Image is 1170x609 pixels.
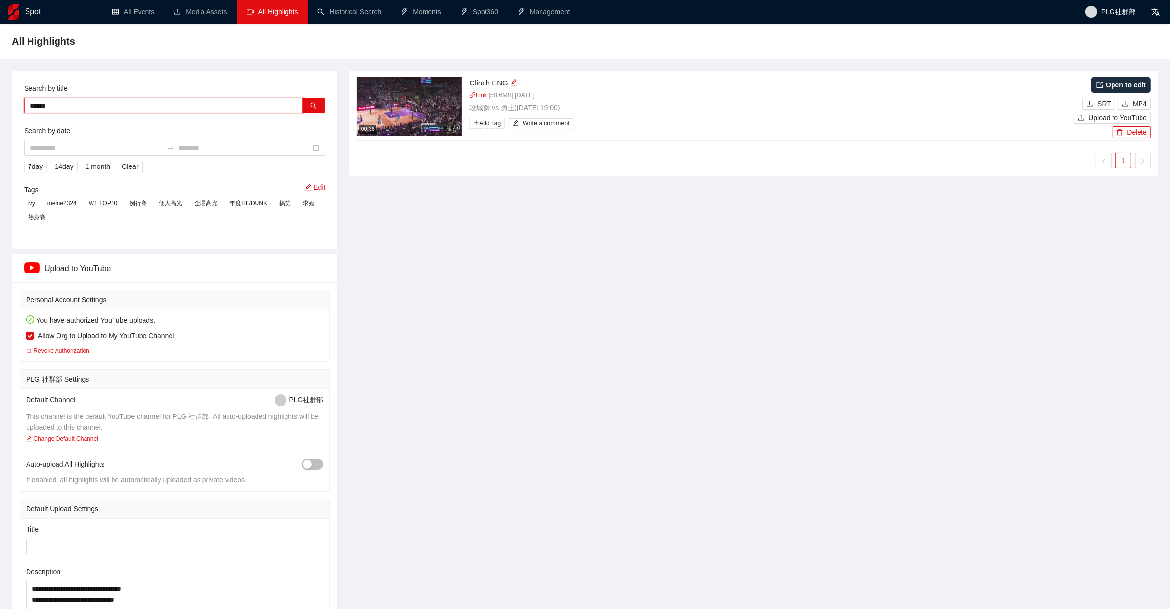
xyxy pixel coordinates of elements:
button: downloadSRT [1082,98,1115,110]
span: Upload to YouTube [1088,112,1147,123]
button: left [1096,153,1112,168]
span: download [1086,100,1093,108]
a: thunderboltManagement [518,8,570,16]
span: link [469,92,476,98]
span: edit [305,184,312,191]
span: search [310,102,317,110]
span: All Highlights [12,33,75,49]
span: export [1096,82,1103,88]
span: 全場高光 [190,198,222,209]
span: SRT [1097,98,1111,109]
span: 年度HL/DUNK [226,198,271,209]
div: Default Upload Settings [26,499,323,518]
span: check-circle [26,315,34,324]
div: Upload to YouTube [24,254,325,282]
a: Edit [305,183,325,191]
a: linkLink [469,92,487,99]
button: 1 month [82,161,114,172]
span: swap-right [167,144,174,152]
span: download [1122,100,1129,108]
button: right [1135,153,1151,168]
span: ivy [24,198,39,209]
span: All Highlights [258,8,298,16]
button: 7day [24,161,47,172]
label: Description [26,566,60,577]
div: You have authorized YouTube uploads. [26,315,323,356]
span: rollback [26,348,32,354]
a: tableAll Events [112,8,154,16]
button: 14day [51,161,77,172]
div: Personal Account Settings [26,290,323,309]
span: edit [513,120,519,127]
span: Ｗ1 TOP10 [85,198,122,209]
span: video-camera [247,8,254,15]
span: 例行賽 [125,198,151,209]
span: If enabled, all highlights will be automatically uploaded as private videos. [26,476,247,484]
span: delete [1116,129,1123,137]
label: Search by date [24,125,70,136]
li: Next Page [1135,153,1151,168]
span: Allow Org to Upload to My YouTube Channel [34,331,178,341]
span: 求婚 [299,198,318,209]
div: 00:36 [359,125,376,133]
p: | 58.6 MB | [DATE] [469,91,1074,101]
span: upload [1078,114,1084,122]
span: edit [26,436,32,442]
p: 攻城獅 vs 勇士 ( [DATE] 19:00 ) [469,102,1074,113]
button: uploadUpload to YouTube [1074,112,1151,124]
span: 14 [55,161,62,172]
a: thunderboltMoments [401,8,441,16]
button: deleteDelete [1113,126,1151,138]
label: Title [26,524,39,535]
li: Previous Page [1096,153,1112,168]
span: 個人高光 [155,198,186,209]
div: Clinch ENG [469,77,1074,89]
div: Edit [510,77,517,89]
a: Open to edit [1091,77,1151,93]
a: searchHistorical Search [317,8,381,16]
img: logo [8,4,19,20]
button: search [302,98,325,113]
button: editWrite a comment [509,118,573,129]
a: Change Default Channel [26,435,98,442]
img: d6080fd0-adb1-41f7-9b2e-03e966af8700.jpg [357,77,461,136]
span: 搞笑 [275,198,295,209]
span: to [167,144,174,152]
span: edit [510,79,517,86]
li: 1 [1115,153,1131,168]
a: Revoke Authorization [26,346,89,356]
a: thunderboltSpot360 [461,8,498,16]
span: 熱身賽 [24,212,50,222]
span: MP4 [1133,98,1147,109]
span: meme2324 [43,198,81,209]
label: Search by title [24,83,68,94]
div: PLG 社群部 Settings [26,370,323,388]
span: right [1140,158,1146,164]
button: Clear [118,161,142,172]
span: Add Tag [469,118,505,129]
img: ipTCn+eVMsQAAAAASUVORK5CYII= [24,262,40,273]
span: plus [473,120,479,126]
button: downloadMP4 [1118,98,1151,110]
span: This channel is the default YouTube channel for PLG 社群部. All auto-uploaded highlights will be upl... [26,413,318,442]
a: uploadMedia Assets [174,8,227,16]
span: Default Channel [26,394,75,406]
a: 1 [1116,153,1131,168]
div: PLG社群部 [275,394,323,406]
span: left [1101,158,1107,164]
span: Auto-upload All Highlights [26,459,105,470]
span: 7 [28,161,32,172]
